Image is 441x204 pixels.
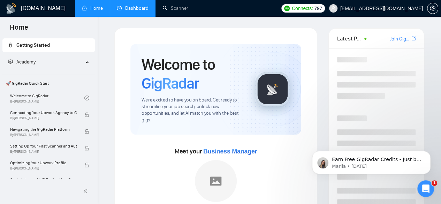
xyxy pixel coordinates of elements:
[142,97,244,123] span: We're excited to have you on board. Get ready to streamline your job search, unlock new opportuni...
[292,5,313,12] span: Connects:
[411,35,416,42] a: export
[162,5,188,11] a: searchScanner
[117,5,149,11] a: dashboardDashboard
[4,22,34,37] span: Home
[84,146,89,151] span: lock
[255,72,290,107] img: gigradar-logo.png
[175,148,257,155] span: Meet your
[427,6,438,11] span: setting
[10,116,77,120] span: By [PERSON_NAME]
[331,6,336,11] span: user
[337,34,362,43] span: Latest Posts from the GigRadar Community
[142,74,199,93] span: GigRadar
[417,180,434,197] iframe: Intercom live chat
[8,59,13,64] span: fund-projection-screen
[10,133,77,137] span: By [PERSON_NAME]
[83,188,90,195] span: double-left
[16,42,50,48] span: Getting Started
[142,55,244,93] h1: Welcome to
[10,90,84,106] a: Welcome to GigRadarBy[PERSON_NAME]
[2,38,95,52] li: Getting Started
[314,5,322,12] span: 797
[10,159,77,166] span: Optimizing Your Upwork Profile
[427,6,438,11] a: setting
[284,6,290,11] img: upwork-logo.png
[10,166,77,171] span: By [PERSON_NAME]
[84,129,89,134] span: lock
[84,96,89,100] span: check-circle
[10,143,77,150] span: Setting Up Your First Scanner and Auto-Bidder
[302,136,441,185] iframe: Intercom notifications message
[10,126,77,133] span: Navigating the GigRadar Platform
[10,176,77,183] span: Optimizing and A/B Testing Your Scanner for Better Results
[432,180,437,186] span: 1
[195,160,237,202] img: placeholder.png
[427,3,438,14] button: setting
[3,76,94,90] span: 🚀 GigRadar Quick Start
[82,5,103,11] a: homeHome
[8,43,13,47] span: rocket
[8,59,36,65] span: Academy
[16,59,36,65] span: Academy
[84,112,89,117] span: lock
[411,36,416,41] span: export
[389,35,410,43] a: Join GigRadar Slack Community
[10,150,77,154] span: By [PERSON_NAME]
[10,109,77,116] span: Connecting Your Upwork Agency to GigRadar
[6,3,17,14] img: logo
[84,163,89,167] span: lock
[203,148,257,155] span: Business Manager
